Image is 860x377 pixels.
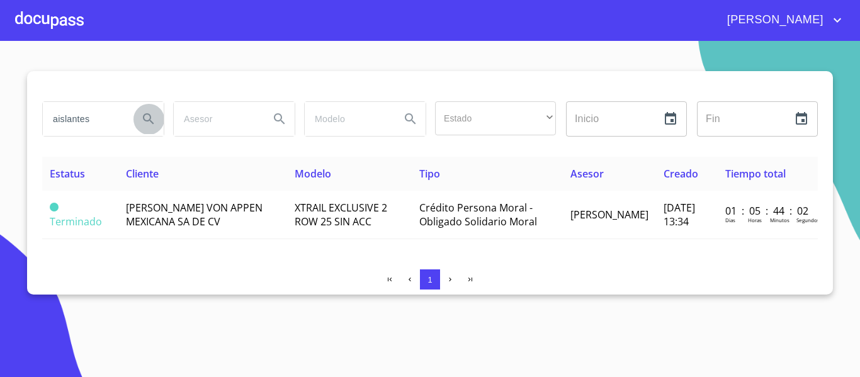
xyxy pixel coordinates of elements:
span: 1 [427,275,432,284]
span: Terminado [50,203,59,211]
span: Terminado [50,215,102,228]
span: Modelo [295,167,331,181]
span: Estatus [50,167,85,181]
p: 01 : 05 : 44 : 02 [725,204,810,218]
span: Crédito Persona Moral - Obligado Solidario Moral [419,201,537,228]
button: Search [133,104,164,134]
span: [PERSON_NAME] VON APPEN MEXICANA SA DE CV [126,201,263,228]
button: Search [264,104,295,134]
span: Asesor [570,167,604,181]
input: search [305,102,390,136]
input: search [174,102,259,136]
p: Horas [748,217,762,223]
span: [PERSON_NAME] [570,208,648,222]
span: Tipo [419,167,440,181]
button: 1 [420,269,440,290]
span: [PERSON_NAME] [718,10,830,30]
input: search [43,102,128,136]
span: Creado [664,167,698,181]
p: Segundos [796,217,820,223]
span: XTRAIL EXCLUSIVE 2 ROW 25 SIN ACC [295,201,387,228]
span: Cliente [126,167,159,181]
span: Tiempo total [725,167,786,181]
p: Minutos [770,217,789,223]
button: account of current user [718,10,845,30]
div: ​ [435,101,556,135]
p: Dias [725,217,735,223]
button: Search [395,104,426,134]
span: [DATE] 13:34 [664,201,695,228]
